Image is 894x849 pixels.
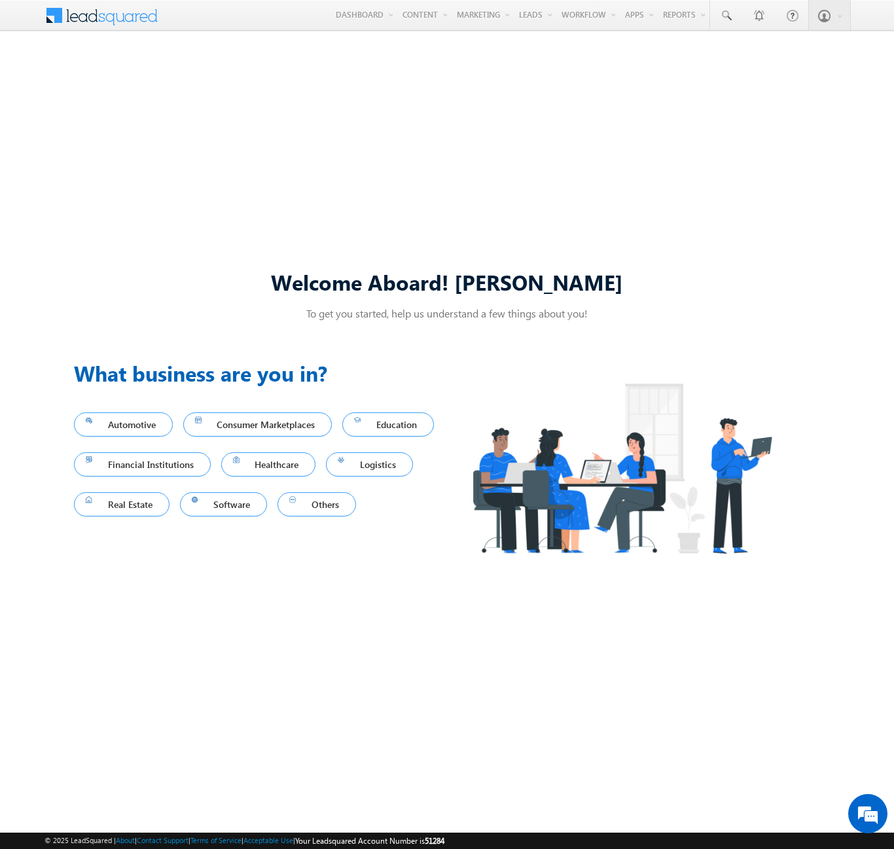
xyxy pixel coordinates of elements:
span: Real Estate [86,496,158,513]
span: Software [192,496,256,513]
div: Welcome Aboard! [PERSON_NAME] [74,268,820,296]
a: Acceptable Use [243,836,293,844]
a: Contact Support [137,836,188,844]
img: Industry.png [447,357,796,579]
span: 51284 [425,836,444,846]
h3: What business are you in? [74,357,447,389]
span: Consumer Marketplaces [195,416,321,433]
a: Terms of Service [190,836,241,844]
span: Healthcare [233,456,304,473]
a: About [116,836,135,844]
span: Education [354,416,422,433]
span: Financial Institutions [86,456,199,473]
span: Your Leadsquared Account Number is [295,836,444,846]
p: To get you started, help us understand a few things about you! [74,306,820,320]
span: © 2025 LeadSquared | | | | | [45,835,444,847]
span: Others [289,496,344,513]
span: Logistics [338,456,401,473]
span: Automotive [86,416,161,433]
